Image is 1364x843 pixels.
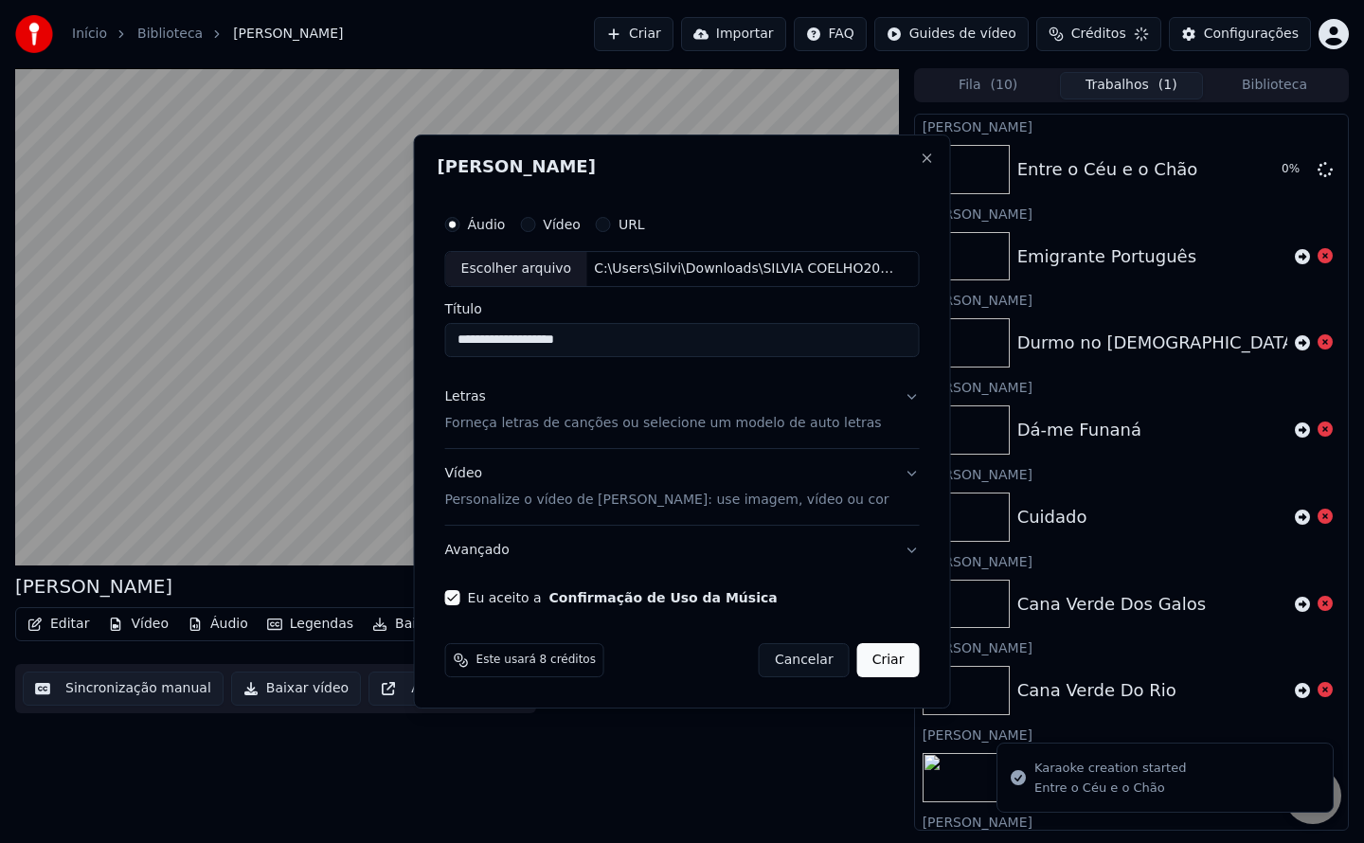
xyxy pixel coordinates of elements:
label: Título [445,302,920,315]
p: Forneça letras de canções ou selecione um modelo de auto letras [445,414,882,433]
button: Eu aceito a [549,591,778,604]
span: Este usará 8 créditos [476,653,596,668]
label: URL [619,218,645,231]
p: Personalize o vídeo de [PERSON_NAME]: use imagem, vídeo ou cor [445,491,889,510]
button: Avançado [445,526,920,575]
label: Áudio [468,218,506,231]
button: VídeoPersonalize o vídeo de [PERSON_NAME]: use imagem, vídeo ou cor [445,449,920,525]
div: Escolher arquivo [446,252,587,286]
button: Cancelar [759,643,850,677]
div: C:\Users\Silvi\Downloads\SILVIA COELHO20250815 - Release Radar\Entre o Céu e o Chão.mp3 [586,260,908,278]
div: Vídeo [445,464,889,510]
div: Letras [445,387,486,406]
h2: [PERSON_NAME] [438,158,927,175]
button: Criar [857,643,920,677]
button: LetrasForneça letras de canções ou selecione um modelo de auto letras [445,372,920,448]
label: Eu aceito a [468,591,778,604]
label: Vídeo [543,218,581,231]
